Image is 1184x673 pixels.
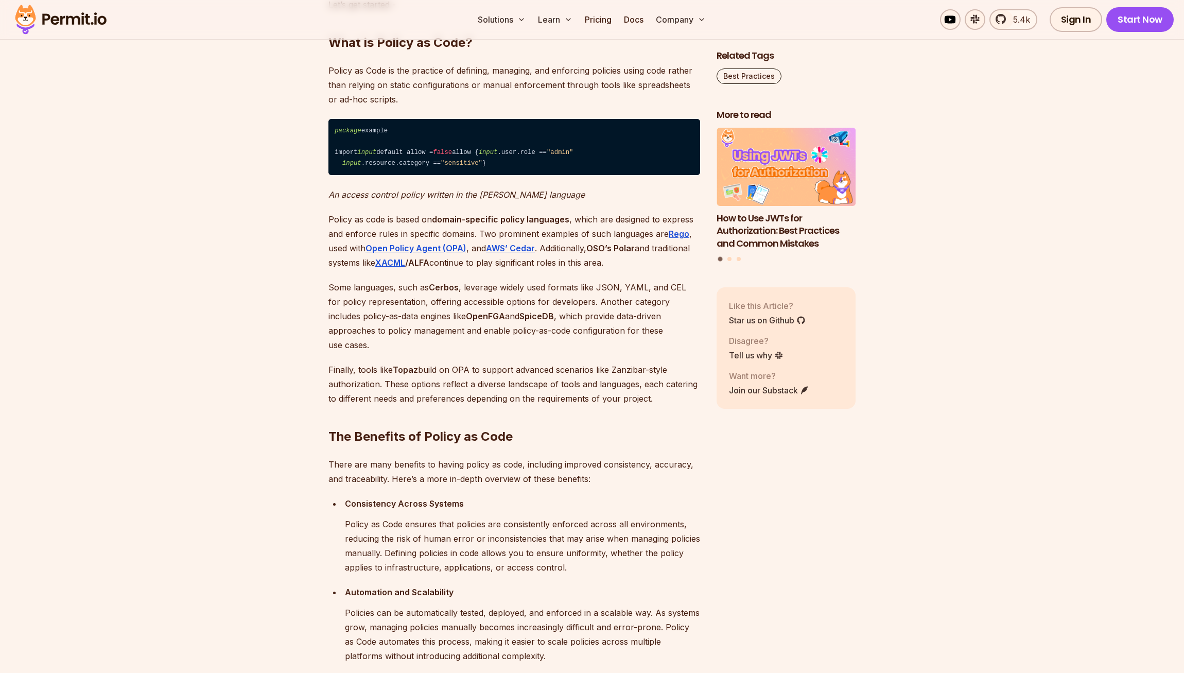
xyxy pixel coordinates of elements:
img: How to Use JWTs for Authorization: Best Practices and Common Mistakes [717,128,856,206]
button: Learn [534,9,577,30]
p: Policy as code is based on , which are designed to express and enforce rules in specific domains.... [328,212,700,270]
strong: Topaz [393,365,418,375]
strong: SpiceDB [519,311,554,321]
button: Company [652,9,710,30]
strong: Automation and Scalability [345,587,454,597]
span: input [342,160,361,167]
button: Go to slide 2 [727,256,732,261]
a: XACML [375,257,405,268]
p: Policy as Code is the practice of defining, managing, and enforcing policies using code rather th... [328,63,700,107]
p: Disagree? [729,334,783,347]
strong: domain-specific policy languages [432,214,569,225]
div: Posts [717,128,856,263]
p: Like this Article? [729,299,806,312]
span: "sensitive" [441,160,482,167]
p: There are many benefits to having policy as code, including improved consistency, accuracy, and t... [328,457,700,486]
h2: Related Tags [717,49,856,62]
em: An access control policy written in the [PERSON_NAME] language [328,189,585,200]
strong: /ALFA [405,257,429,268]
a: Pricing [581,9,616,30]
h3: How to Use JWTs for Authorization: Best Practices and Common Mistakes [717,212,856,250]
h2: The Benefits of Policy as Code [328,387,700,445]
p: Finally, tools like build on OPA to support advanced scenarios like Zanzibar-style authorization.... [328,363,700,406]
a: Docs [620,9,648,30]
span: input [357,149,376,156]
span: 5.4k [1007,13,1030,26]
span: false [433,149,452,156]
button: Solutions [474,9,530,30]
a: Join our Substack [729,384,809,396]
a: Sign In [1050,7,1103,32]
button: Go to slide 3 [737,256,741,261]
a: Best Practices [717,68,781,84]
a: Open Policy Agent (OPA) [365,243,466,253]
p: Policies can be automatically tested, deployed, and enforced in a scalable way. As systems grow, ... [345,606,700,663]
a: AWS’ Cedar [486,243,535,253]
span: package [335,127,361,134]
span: input [479,149,498,156]
a: 5.4k [989,9,1037,30]
a: Tell us why [729,349,783,361]
p: Policy as Code ensures that policies are consistently enforced across all environments, reducing ... [345,517,700,575]
p: Some languages, such as , leverage widely used formats like JSON, YAML, and CEL for policy repres... [328,280,700,352]
strong: OpenFGA [466,311,505,321]
button: Go to slide 1 [718,256,723,261]
strong: Consistency Across Systems [345,498,464,509]
img: Permit logo [10,2,111,37]
strong: Cerbos [429,282,459,292]
a: Rego [669,229,689,239]
a: Start Now [1106,7,1174,32]
a: How to Use JWTs for Authorization: Best Practices and Common MistakesHow to Use JWTs for Authoriz... [717,128,856,250]
strong: OSO’s Polar [586,243,635,253]
h2: More to read [717,109,856,122]
a: Star us on Github [729,314,806,326]
p: Want more? [729,369,809,382]
code: example import default allow = allow { .user.role == .resource.category == } [328,119,700,175]
li: 1 of 3 [717,128,856,250]
span: "admin" [547,149,573,156]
